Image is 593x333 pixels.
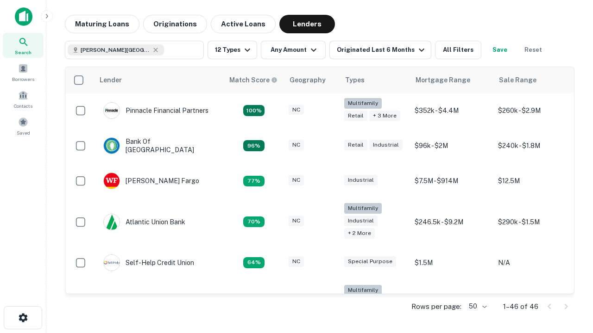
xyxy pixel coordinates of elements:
span: Borrowers [12,75,34,83]
div: NC [289,256,304,267]
td: $7.5M - $914M [410,163,493,198]
span: Saved [17,129,30,136]
div: Lender [100,74,122,86]
td: $290k - $1.5M [493,198,577,245]
img: picture [104,138,120,154]
div: Bank Of [GEOGRAPHIC_DATA] [103,137,214,154]
img: picture [104,173,120,189]
div: Matching Properties: 12, hasApolloMatch: undefined [243,176,265,187]
a: Saved [3,113,44,138]
td: $12.5M [493,163,577,198]
div: Multifamily [344,285,382,296]
p: 1–46 of 46 [503,301,538,312]
div: Pinnacle Financial Partners [103,102,208,119]
div: Atlantic Union Bank [103,214,185,230]
h6: Match Score [229,75,276,85]
button: Active Loans [211,15,276,33]
button: Maturing Loans [65,15,139,33]
button: Any Amount [261,41,326,59]
div: Industrial [369,140,403,150]
div: Types [345,74,365,86]
div: Originated Last 6 Months [337,44,427,55]
div: Geography [290,74,326,86]
button: Save your search to get updates of matches that match your search criteria. [485,41,515,59]
div: 50 [465,300,488,313]
div: Mortgage Range [416,74,470,86]
button: 12 Types [208,41,257,59]
div: + 3 more [369,111,400,121]
div: Multifamily [344,203,382,214]
th: Capitalize uses an advanced AI algorithm to match your search with the best lender. The match sco... [224,67,284,93]
th: Mortgage Range [410,67,493,93]
p: Rows per page: [411,301,461,312]
div: Industrial [344,175,378,185]
div: Self-help Credit Union [103,254,194,271]
th: Types [340,67,410,93]
div: + 2 more [344,228,375,239]
th: Sale Range [493,67,577,93]
div: Special Purpose [344,256,396,267]
td: $260k - $2.9M [493,93,577,128]
button: All Filters [435,41,481,59]
td: N/A [493,245,577,280]
img: picture [104,214,120,230]
div: Matching Properties: 15, hasApolloMatch: undefined [243,140,265,151]
a: Borrowers [3,60,44,85]
a: Contacts [3,86,44,111]
div: Sale Range [499,74,536,86]
th: Lender [94,67,224,93]
button: Originated Last 6 Months [329,41,431,59]
div: Matching Properties: 28, hasApolloMatch: undefined [243,105,265,116]
img: picture [104,255,120,271]
span: [PERSON_NAME][GEOGRAPHIC_DATA], [GEOGRAPHIC_DATA] [81,46,150,54]
div: NC [289,175,304,185]
div: Capitalize uses an advanced AI algorithm to match your search with the best lender. The match sco... [229,75,278,85]
button: Lenders [279,15,335,33]
span: Contacts [14,102,32,110]
div: Industrial [344,216,378,226]
iframe: Chat Widget [547,259,593,303]
td: $225.3k - $21M [410,280,493,327]
div: Matching Properties: 10, hasApolloMatch: undefined [243,257,265,268]
td: $246.5k - $9.2M [410,198,493,245]
div: Multifamily [344,98,382,109]
button: Reset [518,41,548,59]
th: Geography [284,67,340,93]
span: Search [15,49,32,56]
div: NC [289,105,304,115]
td: $240k - $1.8M [493,128,577,163]
div: Retail [344,111,367,121]
div: NC [289,140,304,150]
td: $96k - $2M [410,128,493,163]
a: Search [3,33,44,58]
img: capitalize-icon.png [15,7,32,26]
div: Retail [344,140,367,150]
td: $265k - $1.1M [493,280,577,327]
td: $1.5M [410,245,493,280]
td: $352k - $4.4M [410,93,493,128]
img: picture [104,103,120,118]
div: [PERSON_NAME] Fargo [103,173,199,189]
div: Matching Properties: 11, hasApolloMatch: undefined [243,216,265,228]
button: Originations [143,15,207,33]
div: NC [289,216,304,226]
